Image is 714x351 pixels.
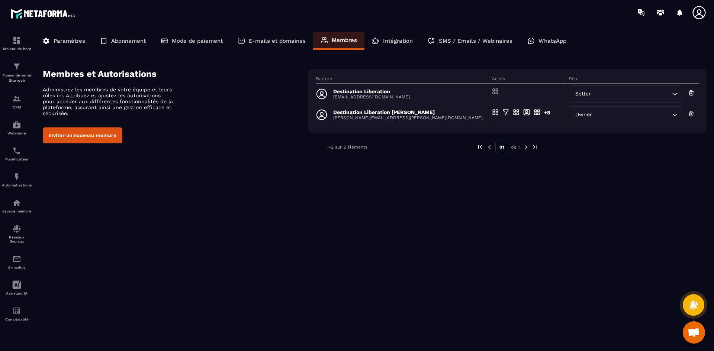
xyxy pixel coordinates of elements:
[12,62,21,71] img: formation
[12,94,21,103] img: formation
[333,109,483,115] p: Destination Liberation [PERSON_NAME]
[12,224,21,233] img: social-network
[2,73,32,83] p: Tunnel de vente Site web
[2,157,32,161] p: Planificateur
[333,115,483,120] p: [PERSON_NAME][EMAIL_ADDRESS][PERSON_NAME][DOMAIN_NAME]
[538,38,566,44] p: WhatsApp
[383,38,413,44] p: Intégration
[327,144,367,150] p: 1-2 sur 2 éléments
[2,89,32,115] a: formationformationCRM
[249,38,306,44] p: E-mails et domaines
[594,111,670,119] input: Search for option
[574,111,594,119] span: Owner
[2,275,32,301] a: Assistant IA
[12,198,21,207] img: automations
[2,131,32,135] p: Webinaire
[43,69,308,79] h4: Membres et Autorisations
[332,37,357,43] p: Membres
[12,254,21,263] img: email
[2,56,32,89] a: formationformationTunnel de vente Site web
[593,90,670,98] input: Search for option
[12,306,21,315] img: accountant
[522,144,529,150] img: next
[683,321,705,344] div: Ouvrir le chat
[2,115,32,141] a: automationsautomationsWebinaire
[2,105,32,109] p: CRM
[2,193,32,219] a: automationsautomationsEspace membre
[172,38,223,44] p: Mode de paiement
[2,167,32,193] a: automationsautomationsAutomatisations
[2,209,32,213] p: Espace membre
[12,146,21,155] img: scheduler
[35,25,707,165] div: >
[2,235,32,243] p: Réseaux Sociaux
[2,141,32,167] a: schedulerschedulerPlanificateur
[2,249,32,275] a: emailemailE-mailing
[495,140,508,154] p: 01
[2,265,32,269] p: E-mailing
[2,301,32,327] a: accountantaccountantComptabilité
[12,120,21,129] img: automations
[532,144,538,150] img: next
[488,76,565,84] th: Accès
[544,109,551,121] div: +8
[486,144,493,150] img: prev
[511,144,520,150] p: de 1
[43,127,122,143] button: Inviter un nouveau membre
[2,183,32,187] p: Automatisations
[10,7,77,20] img: logo
[2,47,32,51] p: Tableau de bord
[2,30,32,56] a: formationformationTableau de bord
[111,38,146,44] p: Abonnement
[574,90,593,98] span: Setter
[43,87,173,116] p: Administrez les membres de votre équipe et leurs rôles ici. Attribuez et ajustez les autorisation...
[565,76,699,84] th: Rôle
[333,88,410,94] p: Destination Liberation
[12,36,21,45] img: formation
[54,38,85,44] p: Paramètres
[2,219,32,249] a: social-networksocial-networkRéseaux Sociaux
[12,172,21,181] img: automations
[316,76,488,84] th: Facture
[2,291,32,295] p: Assistant IA
[439,38,512,44] p: SMS / Emails / Webinaires
[333,94,410,100] p: [EMAIL_ADDRESS][DOMAIN_NAME]
[477,144,483,150] img: prev
[569,106,682,123] div: Search for option
[2,317,32,321] p: Comptabilité
[569,85,682,103] div: Search for option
